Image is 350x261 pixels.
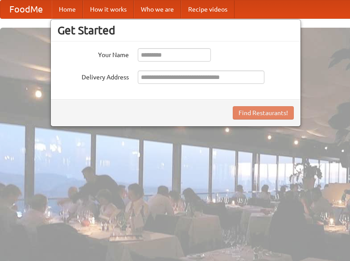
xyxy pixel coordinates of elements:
[181,0,235,18] a: Recipe videos
[134,0,181,18] a: Who we are
[0,0,52,18] a: FoodMe
[58,48,129,59] label: Your Name
[83,0,134,18] a: How it works
[58,70,129,82] label: Delivery Address
[233,106,294,120] button: Find Restaurants!
[52,0,83,18] a: Home
[58,24,294,37] h3: Get Started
